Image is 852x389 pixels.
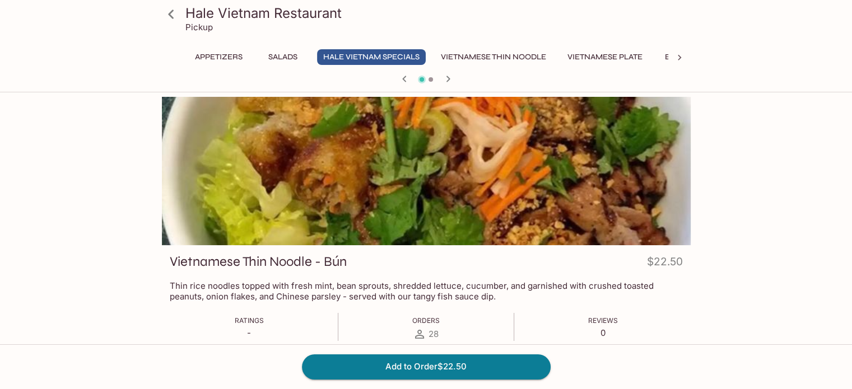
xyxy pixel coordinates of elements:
span: 28 [429,329,439,339]
span: Orders [412,316,440,325]
p: Pickup [185,22,213,32]
h3: Vietnamese Thin Noodle - Bún [170,253,347,270]
p: 0 [588,327,618,338]
button: Vietnamese Plate [561,49,649,65]
span: Reviews [588,316,618,325]
p: - [235,327,264,338]
h3: Hale Vietnam Restaurant [185,4,686,22]
button: Hale Vietnam Specials [317,49,426,65]
button: Appetizers [189,49,249,65]
h4: $22.50 [647,253,683,275]
div: Vietnamese Thin Noodle - Bún [162,97,691,245]
p: Thin rice noodles topped with fresh mint, bean sprouts, shredded lettuce, cucumber, and garnished... [170,280,683,302]
button: Entrees [658,49,708,65]
button: Add to Order$22.50 [302,354,551,379]
button: Salads [258,49,308,65]
button: Vietnamese Thin Noodle [435,49,552,65]
span: Ratings [235,316,264,325]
